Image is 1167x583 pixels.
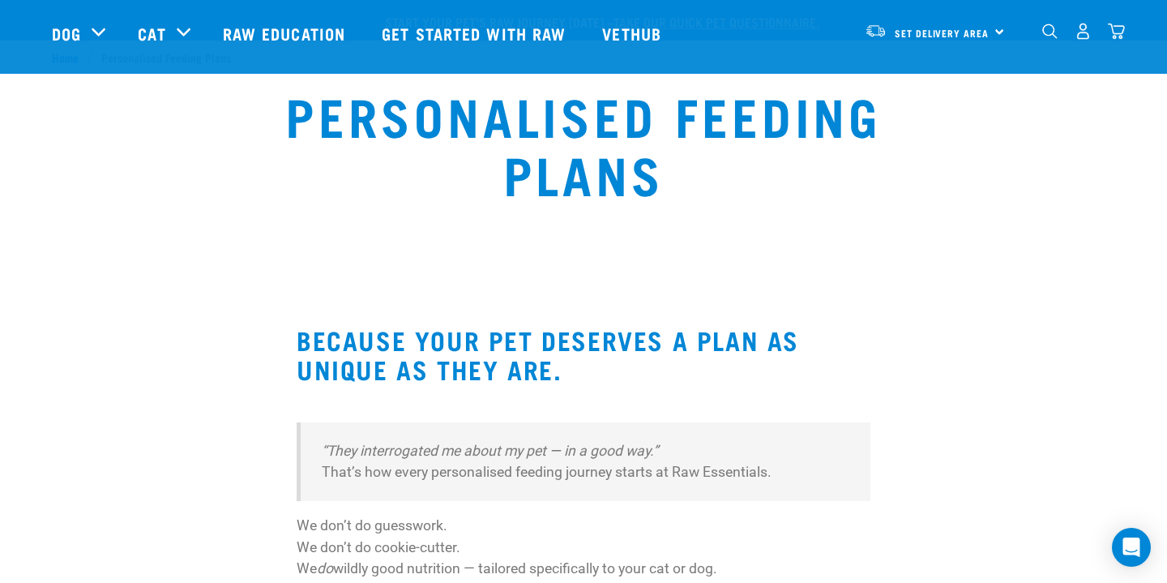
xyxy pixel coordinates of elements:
a: Cat [138,21,165,45]
div: Open Intercom Messenger [1112,528,1151,567]
h2: Because your pet deserves a plan as unique as they are. [297,325,870,384]
h1: Personalised Feeding Plans [224,85,943,202]
span: Set Delivery Area [895,30,989,36]
img: user.png [1075,23,1092,40]
img: home-icon@2x.png [1108,23,1125,40]
a: Vethub [586,1,682,66]
p: We don’t do guesswork. We don’t do cookie-cutter. We wildly good nutrition — tailored specificall... [297,515,870,579]
img: van-moving.png [865,24,887,38]
em: do [317,560,333,577]
a: Get started with Raw [365,1,586,66]
a: Raw Education [207,1,365,66]
em: “They interrogated me about my pet — in a good way.” [322,443,658,459]
p: That’s how every personalised feeding journey starts at Raw Essentials. [322,440,849,483]
img: home-icon-1@2x.png [1042,24,1058,39]
a: Dog [52,21,81,45]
